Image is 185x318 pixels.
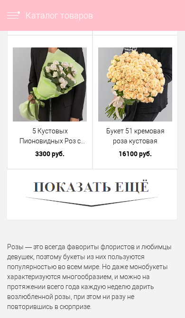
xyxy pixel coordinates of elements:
a: Букет 51 кремовая роза кустовая [98,126,172,146]
a: 16100 руб. [98,149,172,159]
a: 5 Кустовых Пионовидных Роз с эвкалиптом [13,126,87,146]
img: Показать ещё [26,177,158,213]
a: Показать ещё [26,190,158,198]
a: 3300 руб. [13,149,87,159]
p: Розы — это всегда фавориты флористов и любимцы девушек, поэтому букеты из них пользуются популярн... [7,242,178,312]
img: 5 Кустовых Пионовидных Роз с эвкалиптом [13,47,87,122]
img: Букет 51 кремовая роза кустовая [98,47,172,122]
